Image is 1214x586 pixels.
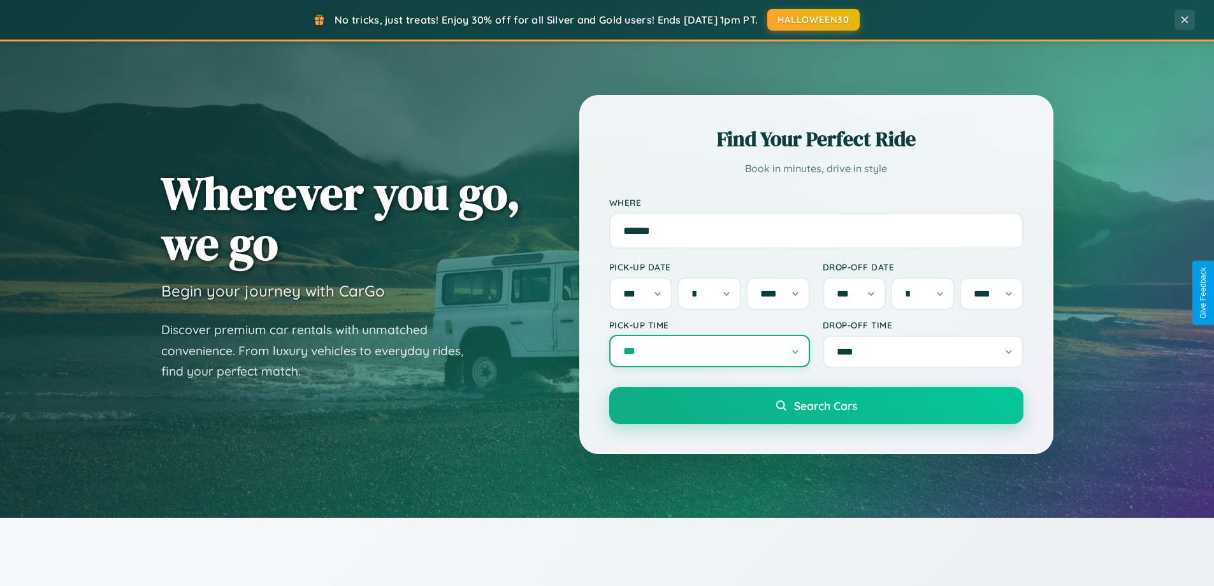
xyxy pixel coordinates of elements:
button: HALLOWEEN30 [767,9,860,31]
p: Book in minutes, drive in style [609,159,1023,178]
span: Search Cars [794,399,857,413]
label: Drop-off Time [823,319,1023,330]
div: Give Feedback [1199,267,1208,319]
label: Drop-off Date [823,261,1023,272]
label: Where [609,197,1023,208]
h1: Wherever you go, we go [161,168,521,268]
h3: Begin your journey with CarGo [161,281,385,300]
p: Discover premium car rentals with unmatched convenience. From luxury vehicles to everyday rides, ... [161,319,480,382]
label: Pick-up Time [609,319,810,330]
button: Search Cars [609,387,1023,424]
span: No tricks, just treats! Enjoy 30% off for all Silver and Gold users! Ends [DATE] 1pm PT. [335,13,758,26]
h2: Find Your Perfect Ride [609,125,1023,153]
label: Pick-up Date [609,261,810,272]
